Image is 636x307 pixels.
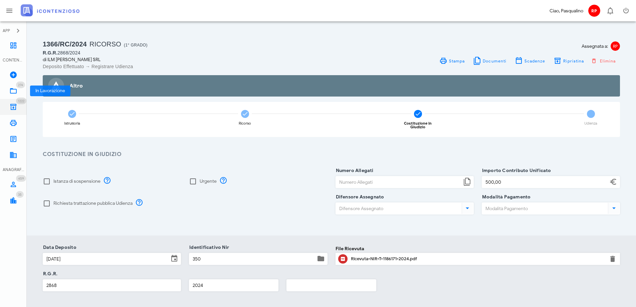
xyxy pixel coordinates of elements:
label: Urgente [200,178,217,185]
span: 459 [18,176,24,181]
span: RP [611,41,620,51]
span: 35 [18,192,22,197]
label: Numero Allegati [334,167,374,174]
span: Distintivo [16,191,24,198]
a: Stampa [435,56,469,65]
div: Istruttoria [64,122,80,125]
span: Distintivo [16,98,26,104]
span: 4 [587,110,595,118]
h3: Costituzione in Giudizio [43,150,620,159]
button: Documenti [469,56,511,65]
span: 1366/RC/2024 [43,40,87,48]
span: Documenti [482,58,506,63]
img: logo-text-2x.png [21,4,79,16]
span: Distintivo [16,175,26,182]
span: Ricorso [89,40,121,48]
button: Clicca per aprire un'anteprima del file o scaricarlo [338,254,348,264]
span: Assegnata a: [582,43,608,50]
span: Scadenze [524,58,546,63]
label: R.G.R. [41,271,57,277]
label: Identificativo Nir [187,244,229,251]
div: 2868/2024 [43,49,328,56]
div: Clicca per aprire un'anteprima del file o scaricarlo [351,254,605,264]
span: Ripristina [563,58,584,63]
div: di ILM [PERSON_NAME] SRL [43,56,328,63]
span: RP [588,5,600,17]
label: Difensore Assegnato [334,194,384,200]
span: 1222 [18,99,24,103]
input: Numero Allegati [336,176,462,188]
span: Elimina [592,58,616,64]
div: Ciao, Pasqualino [550,7,583,14]
span: R.G.R. [43,50,57,55]
input: Importo Contributo Unificato [482,176,608,188]
button: Elimina [609,255,617,263]
div: Ricevuta-NIR-T-1186171-2024.pdf [351,256,605,262]
span: Stampa [449,58,465,63]
div: Udienza [584,122,597,125]
input: Identificativo Nir [189,253,315,265]
input: R.G.R. [43,280,181,291]
span: (1° Grado) [124,43,148,47]
div: Costituzione in Giudizio [397,122,439,129]
label: Istanza di sospensione [53,178,100,185]
div: Ricorso [239,122,251,125]
label: File Ricevuta [336,245,364,252]
span: 274 [18,83,23,87]
div: ANAGRAFICA [3,167,24,173]
label: Modalità Pagamento [480,194,531,200]
button: RP [586,3,602,19]
input: Difensore Assegnato [336,203,460,214]
label: Importo Contributo Unificato [480,167,551,174]
label: Richiesta trattazione pubblica Udienza [53,200,133,207]
button: Ripristina [550,56,588,65]
label: Data Deposito [41,244,76,251]
button: Distintivo [602,3,618,19]
div: Deposito Effettuato → Registrare Udienza [43,63,328,70]
button: Elimina [588,56,620,65]
span: Distintivo [16,82,25,88]
div: CONTENZIOSO [3,57,24,63]
button: Scadenze [510,56,550,65]
strong: Altro [69,83,83,89]
input: Modalità Pagamento [482,203,607,214]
